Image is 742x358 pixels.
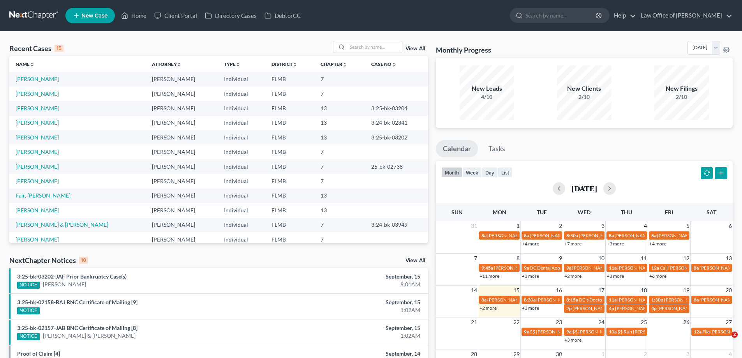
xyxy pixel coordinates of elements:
span: 8a [609,233,614,238]
td: Individual [218,116,265,130]
div: 1:02AM [291,306,420,314]
span: 9a [566,265,571,271]
a: +3 more [522,305,539,311]
a: Typeunfold_more [224,61,240,67]
td: FLMB [265,145,315,159]
span: 15 [513,286,520,295]
td: Individual [218,145,265,159]
span: 13 [725,254,733,263]
td: [PERSON_NAME] [146,174,218,188]
div: 4/10 [460,93,514,101]
span: 7 [473,254,478,263]
span: $$ [PERSON_NAME] last payment? [530,329,601,335]
span: 9a [524,265,529,271]
div: September, 15 [291,273,420,280]
i: unfold_more [342,62,347,67]
a: +2 more [564,273,582,279]
span: 23 [555,317,563,327]
span: [PERSON_NAME] [530,233,566,238]
span: [PERSON_NAME]??? [700,265,742,271]
a: +3 more [607,241,624,247]
span: 1 [516,221,520,231]
span: DC Dental Appt with [PERSON_NAME] [530,265,609,271]
a: Client Portal [150,9,201,23]
td: 7 [314,174,365,188]
span: [PERSON_NAME] [700,297,736,303]
a: [PERSON_NAME] [16,178,59,184]
a: +3 more [522,273,539,279]
span: New Case [81,13,108,19]
td: 7 [314,86,365,101]
td: [PERSON_NAME] [146,116,218,130]
span: $$ [PERSON_NAME] owes a check $375.00 [572,329,661,335]
a: Calendar [436,140,478,157]
span: 8a [524,233,529,238]
span: 11a [609,297,617,303]
td: FLMB [265,159,315,174]
span: 10 [597,254,605,263]
a: Tasks [481,140,512,157]
div: 2/10 [557,93,612,101]
td: Individual [218,72,265,86]
span: [PERSON_NAME] [PHONE_NUMBER] [615,305,694,311]
a: [PERSON_NAME] [43,280,86,288]
span: 8:15a [566,297,578,303]
span: $$ Run [PERSON_NAME] payment $400 [617,329,700,335]
div: 10 [79,257,88,264]
a: 3:25-bk-02157-JAB BNC Certificate of Mailing [8] [17,324,137,331]
div: New Clients [557,84,612,93]
td: 7 [314,145,365,159]
i: unfold_more [391,62,396,67]
span: 27 [725,317,733,327]
span: 8a [694,265,699,271]
input: Search by name... [347,41,402,53]
td: 3:25-bk-03204 [365,101,428,115]
span: 4p [609,305,614,311]
span: 8a [694,297,699,303]
td: FLMB [265,218,315,232]
td: Individual [218,203,265,217]
a: [PERSON_NAME] [16,148,59,155]
a: Help [610,9,636,23]
span: Call [PERSON_NAME] [660,265,705,271]
a: Home [117,9,150,23]
a: 3:25-bk-03202-JAF Prior Bankruptcy Case(s) [17,273,127,280]
span: 12a [651,265,659,271]
button: week [462,167,482,178]
h3: Monthly Progress [436,45,491,55]
td: FLMB [265,130,315,145]
a: [PERSON_NAME] [16,76,59,82]
a: Chapterunfold_more [321,61,347,67]
span: DC's Doctors Appt - Annual Physical [579,297,652,303]
td: Individual [218,86,265,101]
div: 1:02AM [291,332,420,340]
span: 4p [651,305,657,311]
a: [PERSON_NAME] [16,90,59,97]
span: 9 [558,254,563,263]
td: FLMB [265,72,315,86]
span: 8:30a [524,297,536,303]
td: [PERSON_NAME] [146,159,218,174]
td: [PERSON_NAME] [146,101,218,115]
span: 8 [516,254,520,263]
td: FLMB [265,86,315,101]
td: [PERSON_NAME] [146,145,218,159]
td: [PERSON_NAME] [146,86,218,101]
div: September, 14 [291,350,420,358]
span: 8a [481,233,486,238]
div: NOTICE [17,333,40,340]
td: Individual [218,101,265,115]
span: 9a [566,329,571,335]
span: 2p [566,305,572,311]
a: [PERSON_NAME] [16,119,59,126]
h2: [DATE] [571,184,597,192]
span: [PERSON_NAME] [617,297,654,303]
div: September, 15 [291,298,420,306]
span: 8:30a [566,233,578,238]
span: [PERSON_NAME] & [PERSON_NAME] [572,265,650,271]
span: 12 [682,254,690,263]
td: Individual [218,232,265,247]
span: 18 [640,286,648,295]
span: 5 [686,221,690,231]
div: NOTICE [17,307,40,314]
